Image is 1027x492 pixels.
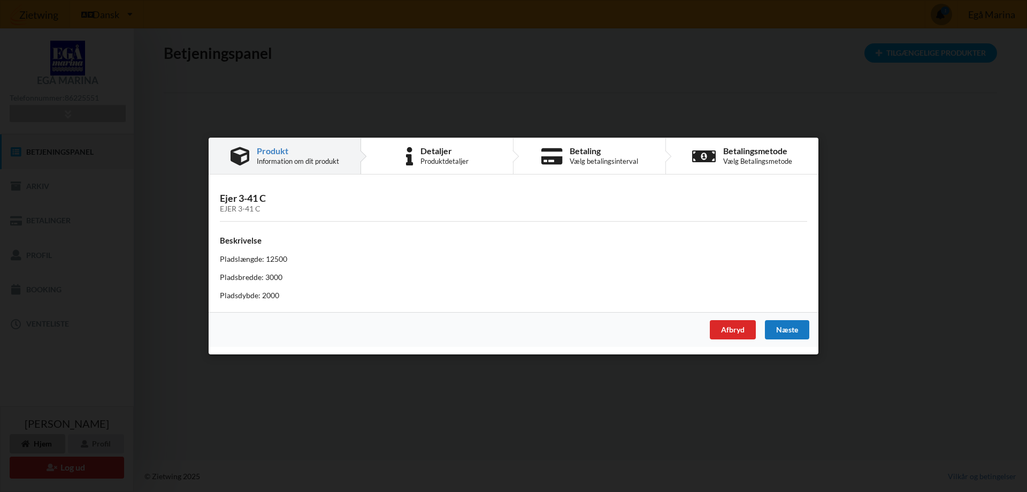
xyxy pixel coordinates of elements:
[220,272,807,283] p: Pladsbredde: 3000
[220,254,807,264] p: Pladslængde: 12500
[257,157,339,165] div: Information om dit produkt
[220,205,807,214] div: Ejer 3-41 C
[723,147,792,155] div: Betalingsmetode
[723,157,792,165] div: Vælg Betalingsmetode
[570,147,638,155] div: Betaling
[570,157,638,165] div: Vælg betalingsinterval
[420,147,469,155] div: Detaljer
[220,236,807,246] h4: Beskrivelse
[765,320,809,339] div: Næste
[220,192,807,214] h3: Ejer 3-41 C
[710,320,756,339] div: Afbryd
[257,147,339,155] div: Produkt
[420,157,469,165] div: Produktdetaljer
[220,290,807,301] p: Pladsdybde: 2000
